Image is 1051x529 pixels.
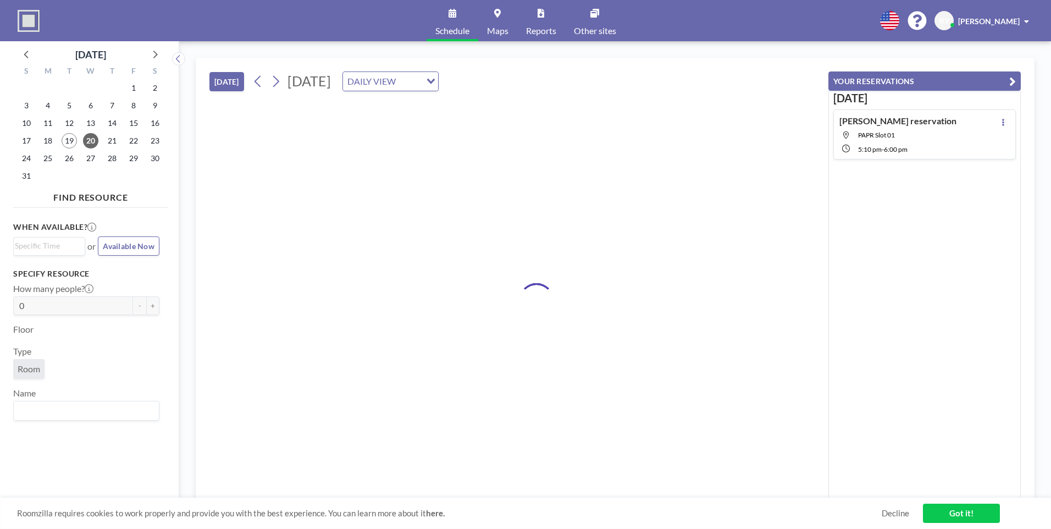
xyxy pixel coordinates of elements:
span: [DATE] [287,73,331,89]
span: Friday, August 1, 2025 [126,80,141,96]
span: Saturday, August 2, 2025 [147,80,163,96]
label: Type [13,346,31,357]
span: Sunday, August 10, 2025 [19,115,34,131]
span: PAPR Slot 01 [858,131,895,139]
h3: [DATE] [833,91,1016,105]
span: Saturday, August 23, 2025 [147,133,163,148]
span: Sunday, August 17, 2025 [19,133,34,148]
span: Monday, August 11, 2025 [40,115,56,131]
span: Schedule [435,26,469,35]
span: or [87,241,96,252]
div: Search for option [14,401,159,420]
div: Search for option [14,238,85,254]
span: RY [939,16,949,26]
span: Available Now [103,241,154,251]
div: M [37,65,59,79]
span: Roomzilla requires cookies to work properly and provide you with the best experience. You can lea... [17,508,882,519]
button: - [133,296,146,315]
div: [DATE] [75,47,106,62]
span: Tuesday, August 26, 2025 [62,151,77,166]
div: Search for option [343,72,438,91]
span: DAILY VIEW [345,74,398,89]
span: Tuesday, August 19, 2025 [62,133,77,148]
span: Wednesday, August 27, 2025 [83,151,98,166]
h4: [PERSON_NAME] reservation [839,115,956,126]
span: Saturday, August 9, 2025 [147,98,163,113]
span: Room [18,363,40,374]
div: W [80,65,102,79]
label: Name [13,388,36,399]
span: Friday, August 22, 2025 [126,133,141,148]
span: Wednesday, August 6, 2025 [83,98,98,113]
span: [PERSON_NAME] [958,16,1020,26]
span: Thursday, August 21, 2025 [104,133,120,148]
span: Friday, August 29, 2025 [126,151,141,166]
div: S [16,65,37,79]
span: Friday, August 8, 2025 [126,98,141,113]
span: Sunday, August 3, 2025 [19,98,34,113]
button: YOUR RESERVATIONS [828,71,1021,91]
button: Available Now [98,236,159,256]
a: Decline [882,508,909,519]
span: Friday, August 15, 2025 [126,115,141,131]
span: - [882,145,884,153]
a: Got it! [923,504,1000,523]
span: Reports [526,26,556,35]
span: Sunday, August 31, 2025 [19,168,34,184]
span: Wednesday, August 13, 2025 [83,115,98,131]
label: How many people? [13,283,93,294]
span: Thursday, August 7, 2025 [104,98,120,113]
label: Floor [13,324,34,335]
div: F [123,65,144,79]
span: Monday, August 18, 2025 [40,133,56,148]
input: Search for option [399,74,420,89]
span: Thursday, August 14, 2025 [104,115,120,131]
span: Maps [487,26,508,35]
span: Monday, August 25, 2025 [40,151,56,166]
span: Saturday, August 16, 2025 [147,115,163,131]
span: Wednesday, August 20, 2025 [83,133,98,148]
div: T [59,65,80,79]
span: 6:00 PM [884,145,908,153]
span: Monday, August 4, 2025 [40,98,56,113]
button: + [146,296,159,315]
img: organization-logo [18,10,40,32]
span: Thursday, August 28, 2025 [104,151,120,166]
span: Tuesday, August 12, 2025 [62,115,77,131]
h4: FIND RESOURCE [13,188,168,203]
span: Other sites [574,26,616,35]
a: here. [426,508,445,518]
span: Saturday, August 30, 2025 [147,151,163,166]
div: T [101,65,123,79]
div: S [144,65,165,79]
button: [DATE] [209,72,244,91]
span: Sunday, August 24, 2025 [19,151,34,166]
span: 5:10 PM [858,145,882,153]
input: Search for option [15,240,79,252]
h3: Specify resource [13,269,159,279]
input: Search for option [15,404,153,418]
span: Tuesday, August 5, 2025 [62,98,77,113]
